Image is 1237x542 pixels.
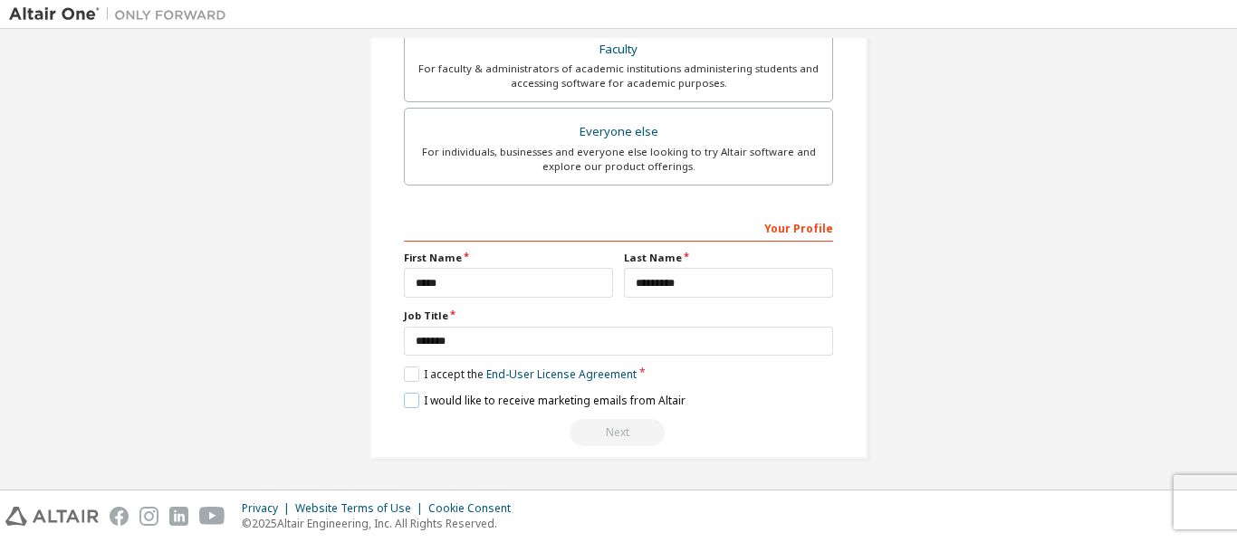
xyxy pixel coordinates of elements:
div: For individuals, businesses and everyone else looking to try Altair software and explore our prod... [416,145,821,174]
div: Privacy [242,501,295,516]
div: Your Profile [404,213,833,242]
img: linkedin.svg [169,507,188,526]
label: First Name [404,251,613,265]
label: I accept the [404,366,637,382]
label: Job Title [404,309,833,323]
label: Last Name [624,251,833,265]
div: Website Terms of Use [295,501,428,516]
img: instagram.svg [139,507,158,526]
img: altair_logo.svg [5,507,99,526]
div: For faculty & administrators of academic institutions administering students and accessing softwa... [416,62,821,90]
div: Faculty [416,37,821,62]
a: End-User License Agreement [486,366,637,382]
div: Cookie Consent [428,501,522,516]
p: © 2025 Altair Engineering, Inc. All Rights Reserved. [242,516,522,531]
img: Altair One [9,5,235,24]
div: Everyone else [416,119,821,145]
div: Select your account type to continue [404,419,833,446]
label: I would like to receive marketing emails from Altair [404,393,686,408]
img: youtube.svg [199,507,225,526]
img: facebook.svg [110,507,129,526]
